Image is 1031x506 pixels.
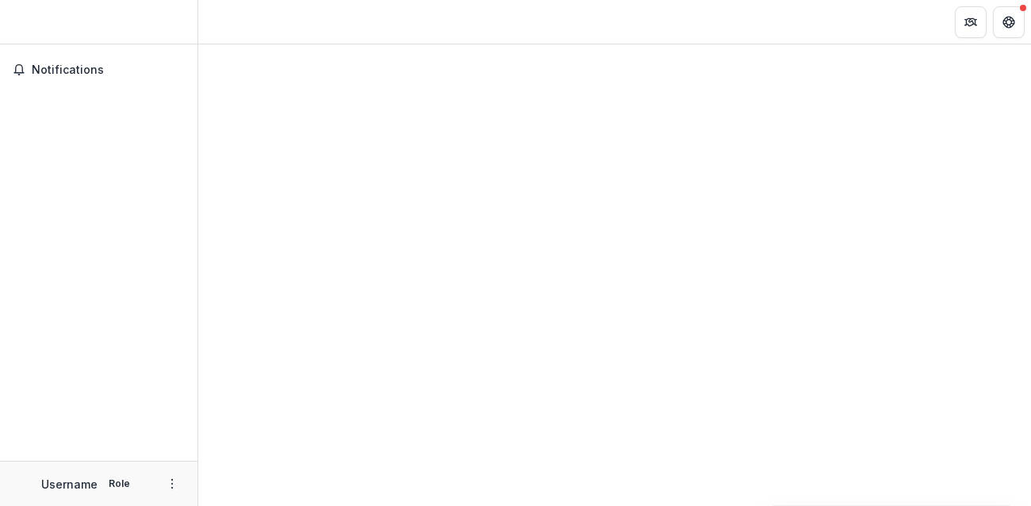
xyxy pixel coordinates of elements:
button: Notifications [6,57,191,82]
button: Partners [955,6,987,38]
button: Get Help [993,6,1025,38]
p: Role [104,477,135,491]
button: More [163,474,182,493]
p: Username [41,476,98,493]
span: Notifications [32,63,185,77]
